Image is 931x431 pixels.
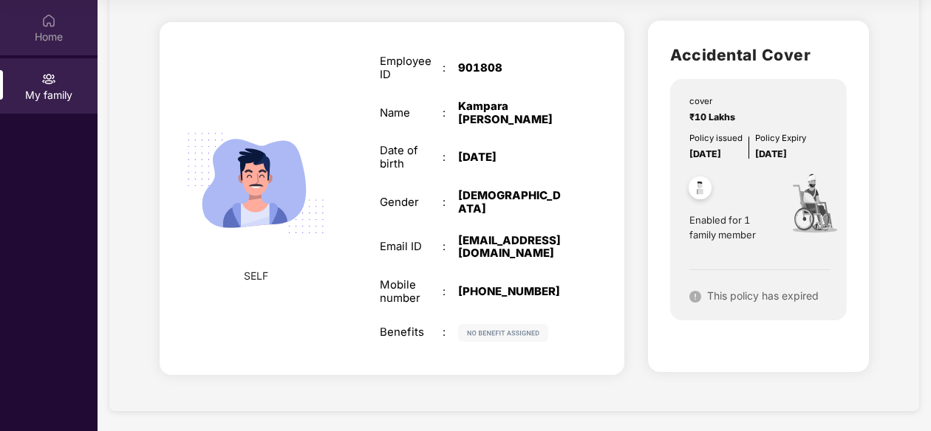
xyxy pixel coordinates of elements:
[772,162,855,252] img: icon
[443,62,458,75] div: :
[41,13,56,28] img: svg+xml;base64,PHN2ZyBpZD0iSG9tZSIgeG1sbnM9Imh0dHA6Ly93d3cudzMub3JnLzIwMDAvc3ZnIiB3aWR0aD0iMjAiIG...
[443,196,458,210] div: :
[689,132,743,145] div: Policy issued
[458,190,568,216] div: [DEMOGRAPHIC_DATA]
[41,72,56,86] img: svg+xml;base64,PHN2ZyB3aWR0aD0iMjAiIGhlaWdodD0iMjAiIHZpZXdCb3g9IjAgMCAyMCAyMCIgZmlsbD0ibm9uZSIgeG...
[458,151,568,165] div: [DATE]
[443,286,458,299] div: :
[755,148,787,159] span: [DATE]
[171,98,341,268] img: svg+xml;base64,PHN2ZyB4bWxucz0iaHR0cDovL3d3dy53My5vcmcvMjAwMC9zdmciIHdpZHRoPSIyMjQiIGhlaWdodD0iMT...
[380,145,443,171] div: Date of birth
[443,326,458,339] div: :
[755,132,806,145] div: Policy Expiry
[707,289,819,302] span: This policy has expired
[380,196,443,210] div: Gender
[458,235,568,261] div: [EMAIL_ADDRESS][DOMAIN_NAME]
[244,268,268,284] span: SELF
[689,148,721,159] span: [DATE]
[443,241,458,254] div: :
[443,107,458,120] div: :
[689,291,701,303] img: svg+xml;base64,PHN2ZyB4bWxucz0iaHR0cDovL3d3dy53My5vcmcvMjAwMC9zdmciIHdpZHRoPSIxNiIgaGVpZ2h0PSIxNi...
[458,100,568,127] div: Kampara [PERSON_NAME]
[443,151,458,165] div: :
[682,172,718,208] img: svg+xml;base64,PHN2ZyB4bWxucz0iaHR0cDovL3d3dy53My5vcmcvMjAwMC9zdmciIHdpZHRoPSI0OC45NDMiIGhlaWdodD...
[380,279,443,306] div: Mobile number
[380,241,443,254] div: Email ID
[689,111,740,123] span: ₹10 Lakhs
[380,107,443,120] div: Name
[458,324,548,342] img: svg+xml;base64,PHN2ZyB4bWxucz0iaHR0cDovL3d3dy53My5vcmcvMjAwMC9zdmciIHdpZHRoPSIxMjIiIGhlaWdodD0iMj...
[380,326,443,339] div: Benefits
[689,213,771,243] span: Enabled for 1 family member
[380,55,443,82] div: Employee ID
[689,95,740,108] div: cover
[670,43,847,67] h2: Accidental Cover
[458,286,568,299] div: [PHONE_NUMBER]
[458,62,568,75] div: 901808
